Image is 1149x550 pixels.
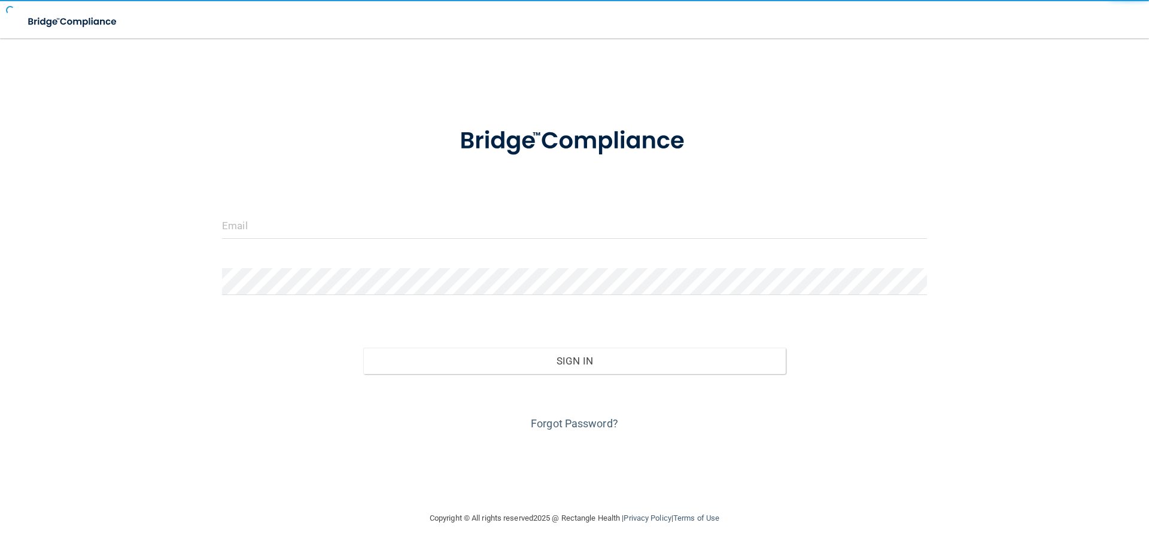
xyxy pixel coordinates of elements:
img: bridge_compliance_login_screen.278c3ca4.svg [18,10,128,34]
img: bridge_compliance_login_screen.278c3ca4.svg [435,110,714,172]
div: Copyright © All rights reserved 2025 @ Rectangle Health | | [356,499,793,537]
button: Sign In [363,348,786,374]
input: Email [222,212,927,239]
a: Forgot Password? [531,417,618,430]
a: Terms of Use [673,513,719,522]
a: Privacy Policy [624,513,671,522]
